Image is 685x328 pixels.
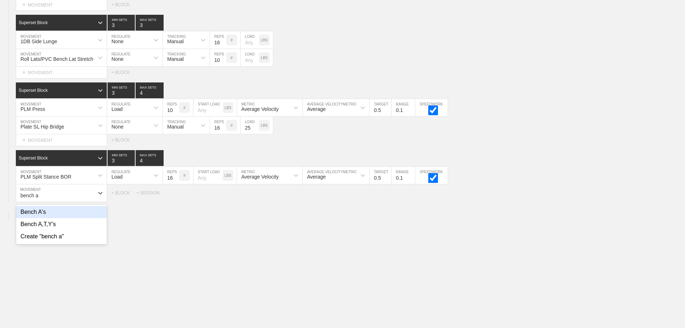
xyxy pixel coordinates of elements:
[193,167,223,184] input: Any
[19,88,48,93] div: Superset Block
[19,156,48,161] div: Superset Block
[16,67,107,78] div: MOVEMENT
[22,69,26,75] span: +
[167,124,184,130] div: Manual
[111,124,123,130] div: None
[167,56,184,62] div: Manual
[136,15,164,31] input: None
[111,190,137,196] div: + BLOCK
[16,230,107,243] div: Create "bench a"
[167,39,184,44] div: Manual
[20,124,64,130] div: Plate SL Hip Bridge
[241,117,259,134] input: Any
[241,49,259,66] input: Any
[225,174,232,178] p: LBS
[16,218,107,230] div: Bench A,T,Y's
[16,134,107,146] div: MOVEMENT
[111,39,123,44] div: None
[111,70,137,75] div: + BLOCK
[230,56,233,60] p: #
[16,206,107,218] div: Bench A's
[22,1,26,8] span: +
[20,174,72,180] div: PLM Split Stance BOR
[261,123,268,127] p: LBS
[261,38,268,42] p: LBS
[230,123,233,127] p: #
[19,20,48,25] div: Superset Block
[241,174,279,180] div: Average Velocity
[136,150,164,166] input: None
[111,106,123,112] div: Load
[230,38,233,42] p: #
[16,214,19,220] span: +
[16,212,50,220] div: WEEK 4
[183,174,186,178] p: #
[20,56,93,62] div: Roll Lats/PVC Bench Lat Stretch
[193,99,223,116] input: Any
[111,56,123,62] div: None
[20,106,45,112] div: PLM Press
[183,106,186,110] p: #
[136,82,164,98] input: None
[22,137,26,143] span: +
[241,106,279,112] div: Average Velocity
[111,138,137,143] div: + BLOCK
[111,174,123,180] div: Load
[307,174,326,180] div: Average
[111,2,137,7] div: + BLOCK
[225,106,232,110] p: LBS
[261,56,268,60] p: LBS
[649,293,685,328] iframe: Chat Widget
[20,39,57,44] div: 1DB Side Lunge
[241,31,259,49] input: Any
[307,106,326,112] div: Average
[137,190,165,196] div: + SESSION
